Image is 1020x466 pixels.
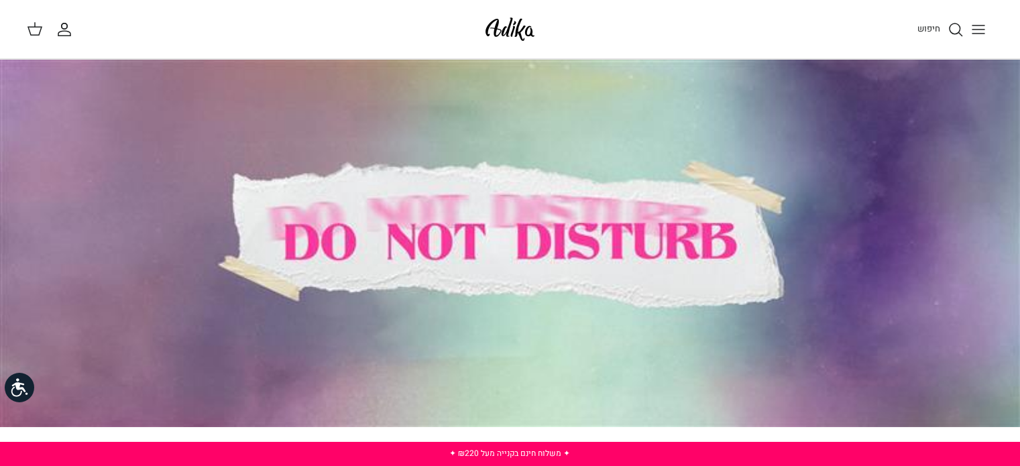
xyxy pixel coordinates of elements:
[56,21,78,38] a: החשבון שלי
[481,13,539,45] img: Adika IL
[964,15,993,44] button: Toggle menu
[917,22,940,35] span: חיפוש
[449,447,570,459] a: ✦ משלוח חינם בקנייה מעל ₪220 ✦
[917,21,964,38] a: חיפוש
